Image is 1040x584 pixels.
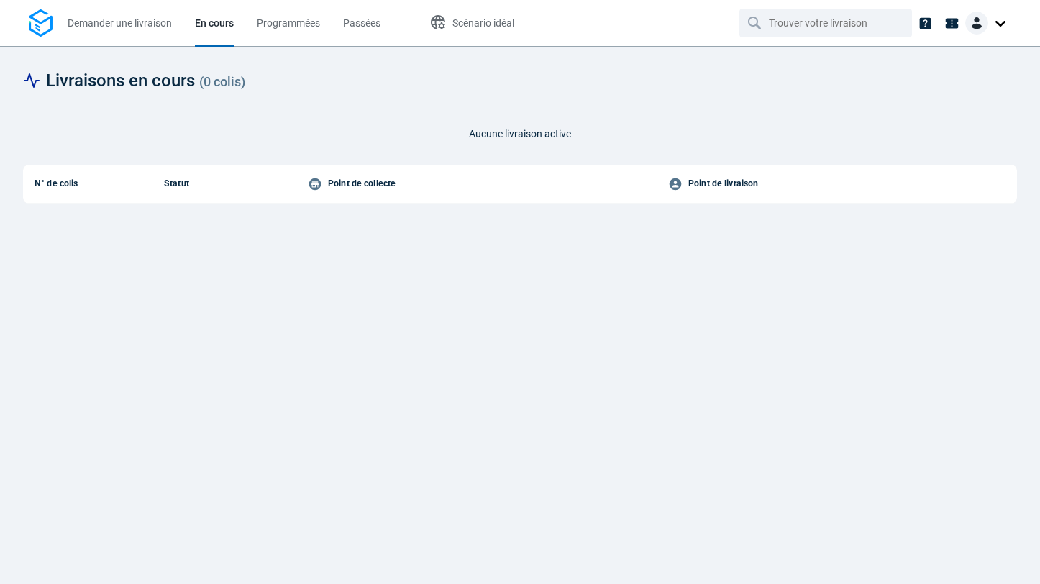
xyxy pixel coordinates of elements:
[769,9,885,37] input: Trouver votre livraison
[668,176,1005,191] div: Point de livraison
[965,12,988,35] img: Client
[152,165,296,204] th: Statut
[469,128,571,140] span: Aucune livraison active
[308,176,645,191] div: Point de collecte
[29,9,53,37] img: Logo
[257,17,320,29] span: Programmées
[452,17,514,29] span: Scénario idéal
[46,69,245,92] span: Livraisons en cours
[195,17,234,29] span: En cours
[23,165,152,204] th: N° de colis
[68,17,172,29] span: Demander une livraison
[199,74,245,89] span: ( 0 colis )
[343,17,380,29] span: Passées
